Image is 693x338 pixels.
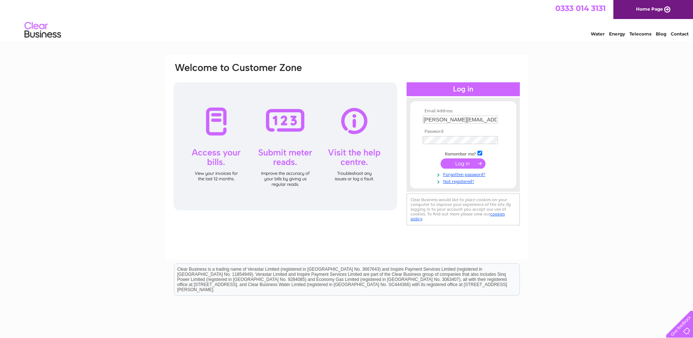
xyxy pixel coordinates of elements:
[407,194,520,225] div: Clear Business would like to place cookies on your computer to improve your experience of the sit...
[609,31,625,37] a: Energy
[421,129,506,134] th: Password:
[656,31,666,37] a: Blog
[629,31,651,37] a: Telecoms
[423,170,506,177] a: Forgotten password?
[421,109,506,114] th: Email Address:
[411,211,505,221] a: cookies policy
[423,177,506,184] a: Not registered?
[24,19,61,41] img: logo.png
[174,4,519,35] div: Clear Business is a trading name of Verastar Limited (registered in [GEOGRAPHIC_DATA] No. 3667643...
[441,158,486,169] input: Submit
[591,31,605,37] a: Water
[421,150,506,157] td: Remember me?
[671,31,689,37] a: Contact
[555,4,606,13] a: 0333 014 3131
